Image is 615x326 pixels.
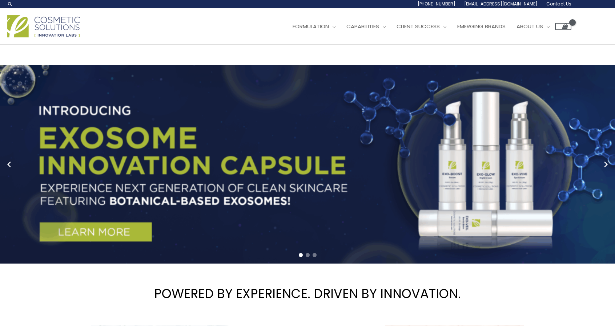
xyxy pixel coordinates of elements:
[7,1,13,7] a: Search icon link
[457,23,506,30] span: Emerging Brands
[313,253,317,257] span: Go to slide 3
[4,159,15,170] button: Previous slide
[397,23,440,30] span: Client Success
[287,16,341,37] a: Formulation
[7,15,80,37] img: Cosmetic Solutions Logo
[299,253,303,257] span: Go to slide 1
[391,16,452,37] a: Client Success
[418,1,455,7] span: [PHONE_NUMBER]
[452,16,511,37] a: Emerging Brands
[511,16,555,37] a: About Us
[293,23,329,30] span: Formulation
[341,16,391,37] a: Capabilities
[516,23,543,30] span: About Us
[555,23,571,30] a: View Shopping Cart, empty
[464,1,538,7] span: [EMAIL_ADDRESS][DOMAIN_NAME]
[306,253,310,257] span: Go to slide 2
[346,23,379,30] span: Capabilities
[600,159,611,170] button: Next slide
[282,16,571,37] nav: Site Navigation
[546,1,571,7] span: Contact Us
